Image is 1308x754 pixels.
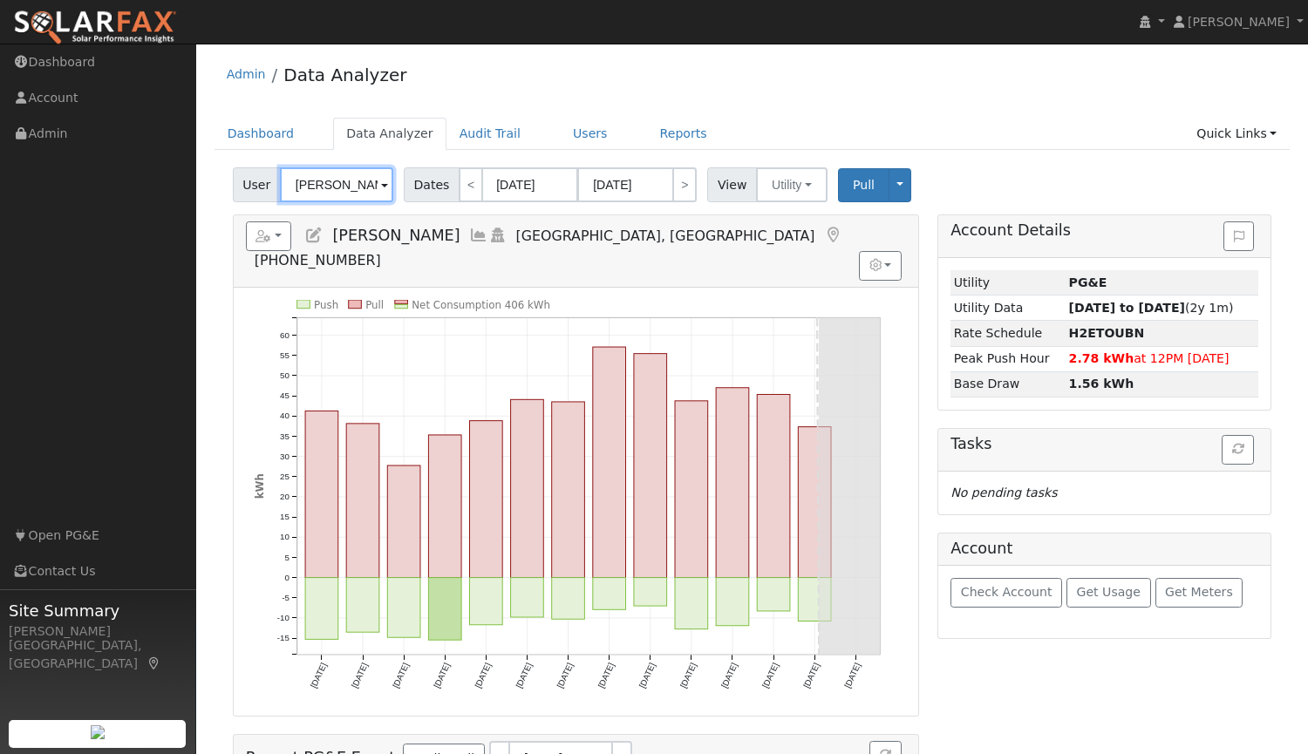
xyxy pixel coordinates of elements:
[13,10,177,46] img: SolarFax
[488,227,508,244] a: Login As (last Never)
[838,168,889,202] button: Pull
[333,118,446,150] a: Data Analyzer
[707,167,757,202] span: View
[255,252,381,268] span: [PHONE_NUMBER]
[1183,118,1290,150] a: Quick Links
[672,167,697,202] a: >
[950,486,1057,499] i: No pending tasks
[560,118,621,150] a: Users
[950,221,1258,240] h5: Account Details
[1069,275,1107,289] strong: ID: 17132941, authorized: 08/03/25
[950,321,1066,346] td: Rate Schedule
[233,167,281,202] span: User
[280,167,393,202] input: Select a User
[1223,221,1254,251] button: Issue History
[1066,578,1151,608] button: Get Usage
[950,540,1012,557] h5: Account
[469,227,488,244] a: Multi-Series Graph
[146,656,162,670] a: Map
[1069,351,1134,365] strong: 2.78 kWh
[853,178,875,192] span: Pull
[1165,585,1233,599] span: Get Meters
[1155,578,1243,608] button: Get Meters
[1069,326,1145,340] strong: C
[756,167,828,202] button: Utility
[823,227,842,244] a: Map
[9,599,187,622] span: Site Summary
[1222,435,1254,465] button: Refresh
[227,67,266,81] a: Admin
[9,622,187,641] div: [PERSON_NAME]
[961,585,1053,599] span: Check Account
[950,295,1066,321] td: Utility Data
[332,227,460,244] span: [PERSON_NAME]
[1066,346,1258,371] td: at 12PM [DATE]
[404,167,460,202] span: Dates
[459,167,483,202] a: <
[446,118,534,150] a: Audit Trail
[9,636,187,673] div: [GEOGRAPHIC_DATA], [GEOGRAPHIC_DATA]
[647,118,720,150] a: Reports
[283,65,406,85] a: Data Analyzer
[950,270,1066,295] td: Utility
[1069,301,1234,315] span: (2y 1m)
[91,725,105,739] img: retrieve
[516,228,815,244] span: [GEOGRAPHIC_DATA], [GEOGRAPHIC_DATA]
[304,227,324,244] a: Edit User (34745)
[1188,15,1290,29] span: [PERSON_NAME]
[950,346,1066,371] td: Peak Push Hour
[1069,301,1185,315] strong: [DATE] to [DATE]
[950,435,1258,453] h5: Tasks
[215,118,308,150] a: Dashboard
[950,578,1062,608] button: Check Account
[1069,377,1134,391] strong: 1.56 kWh
[1077,585,1141,599] span: Get Usage
[950,371,1066,397] td: Base Draw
